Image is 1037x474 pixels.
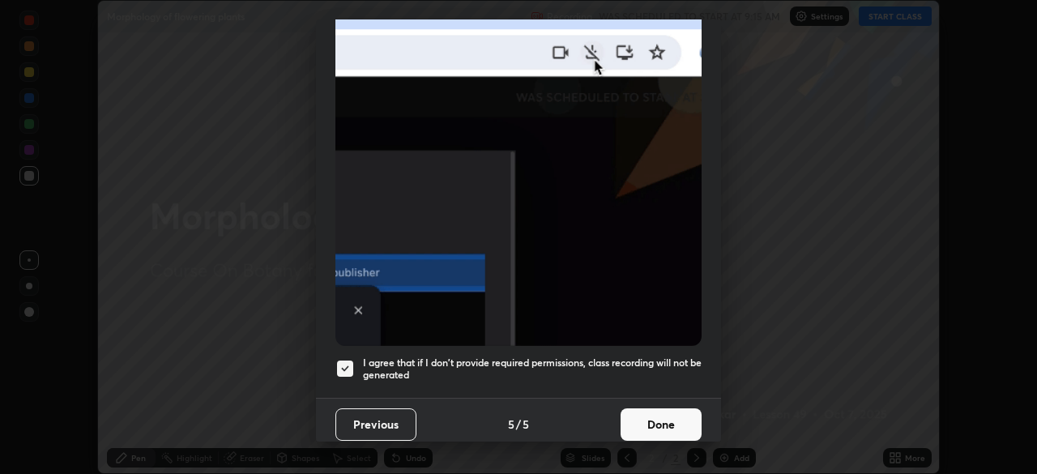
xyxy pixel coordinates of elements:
[516,416,521,433] h4: /
[335,408,416,441] button: Previous
[523,416,529,433] h4: 5
[363,357,702,382] h5: I agree that if I don't provide required permissions, class recording will not be generated
[508,416,514,433] h4: 5
[621,408,702,441] button: Done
